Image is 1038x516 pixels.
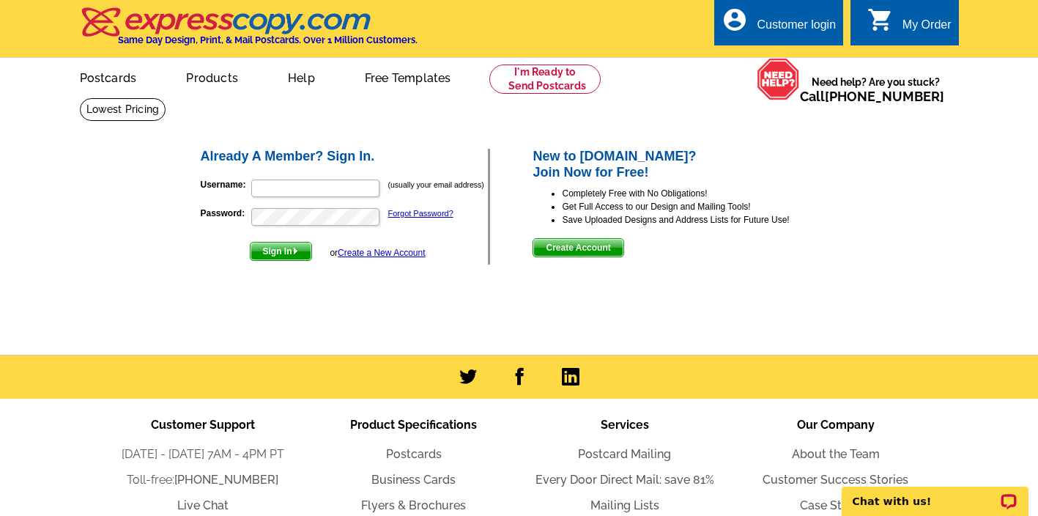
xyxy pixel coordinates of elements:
a: [PHONE_NUMBER] [174,473,278,487]
a: About the Team [792,447,880,461]
div: Customer login [757,18,836,39]
h2: Already A Member? Sign In. [201,149,489,165]
li: Completely Free with No Obligations! [562,187,839,200]
a: account_circle Customer login [722,16,836,34]
a: [PHONE_NUMBER] [825,89,944,104]
a: Every Door Direct Mail: save 81% [535,473,714,487]
a: Forgot Password? [388,209,453,218]
span: Our Company [797,418,875,432]
a: Customer Success Stories [763,473,908,487]
a: Postcards [56,59,160,94]
i: account_circle [722,7,748,33]
span: Customer Support [151,418,255,432]
a: Same Day Design, Print, & Mail Postcards. Over 1 Million Customers. [80,18,418,45]
a: Postcard Mailing [578,447,671,461]
a: Live Chat [177,498,229,512]
span: Services [601,418,649,432]
a: Flyers & Brochures [361,498,466,512]
label: Username: [201,178,250,191]
span: Need help? Are you stuck? [800,75,952,104]
a: Free Templates [341,59,475,94]
a: Mailing Lists [590,498,659,512]
button: Sign In [250,242,312,261]
button: Create Account [533,238,623,257]
a: Postcards [386,447,442,461]
li: Toll-free: [97,471,308,489]
a: Help [264,59,338,94]
span: Create Account [533,239,623,257]
i: shopping_cart [867,7,894,33]
a: Case Studies [800,498,872,512]
span: Sign In [251,243,311,260]
h4: Same Day Design, Print, & Mail Postcards. Over 1 Million Customers. [118,34,418,45]
div: My Order [902,18,952,39]
span: Call [800,89,944,104]
img: button-next-arrow-white.png [292,248,299,254]
small: (usually your email address) [388,180,484,189]
a: Products [163,59,262,94]
label: Password: [201,207,250,220]
h2: New to [DOMAIN_NAME]? Join Now for Free! [533,149,839,180]
li: Save Uploaded Designs and Address Lists for Future Use! [562,213,839,226]
a: Business Cards [371,473,456,487]
a: shopping_cart My Order [867,16,952,34]
img: help [757,58,800,100]
div: or [330,246,425,259]
iframe: LiveChat chat widget [832,470,1038,516]
li: Get Full Access to our Design and Mailing Tools! [562,200,839,213]
a: Create a New Account [338,248,425,258]
span: Product Specifications [350,418,477,432]
li: [DATE] - [DATE] 7AM - 4PM PT [97,446,308,463]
